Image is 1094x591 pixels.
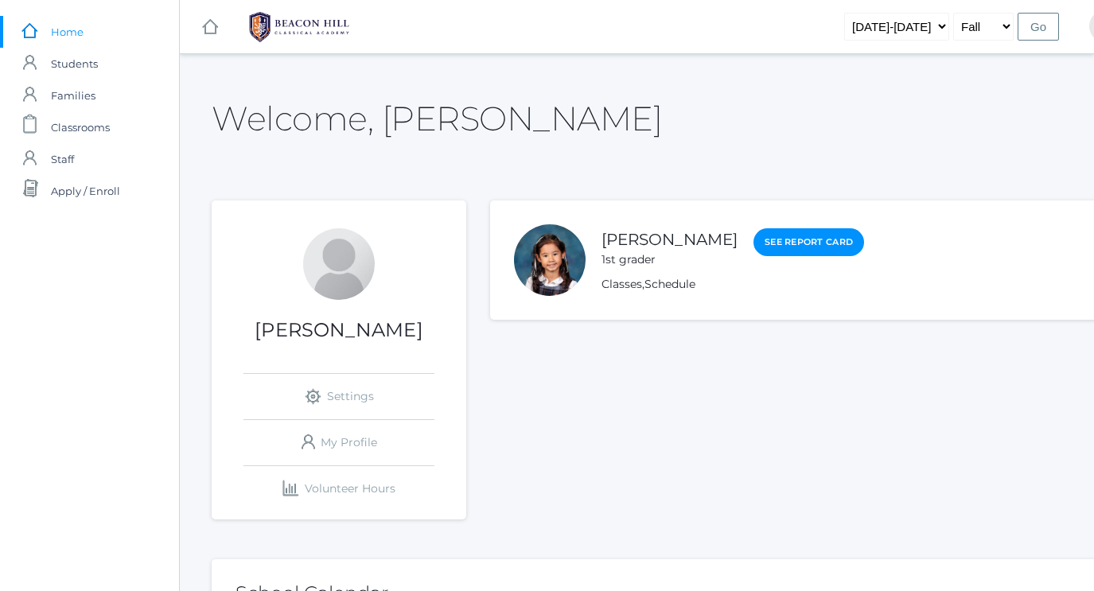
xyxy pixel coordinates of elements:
span: Students [51,48,98,80]
a: Schedule [644,277,695,291]
span: Families [51,80,95,111]
a: See Report Card [753,228,864,256]
a: Settings [243,374,434,419]
a: My Profile [243,420,434,465]
a: Volunteer Hours [243,466,434,511]
div: 1st grader [602,251,738,268]
span: Staff [51,143,74,175]
div: Lisa Chea [303,228,375,300]
span: Classrooms [51,111,110,143]
h2: Welcome, [PERSON_NAME] [212,100,662,137]
div: Whitney Chea [514,224,586,296]
a: [PERSON_NAME] [602,230,738,249]
span: Home [51,16,84,48]
img: BHCALogos-05-308ed15e86a5a0abce9b8dd61676a3503ac9727e845dece92d48e8588c001991.png [239,7,359,47]
input: Go [1018,13,1059,41]
a: Classes [602,277,642,291]
span: Apply / Enroll [51,175,120,207]
div: , [602,276,864,293]
h1: [PERSON_NAME] [212,320,466,340]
